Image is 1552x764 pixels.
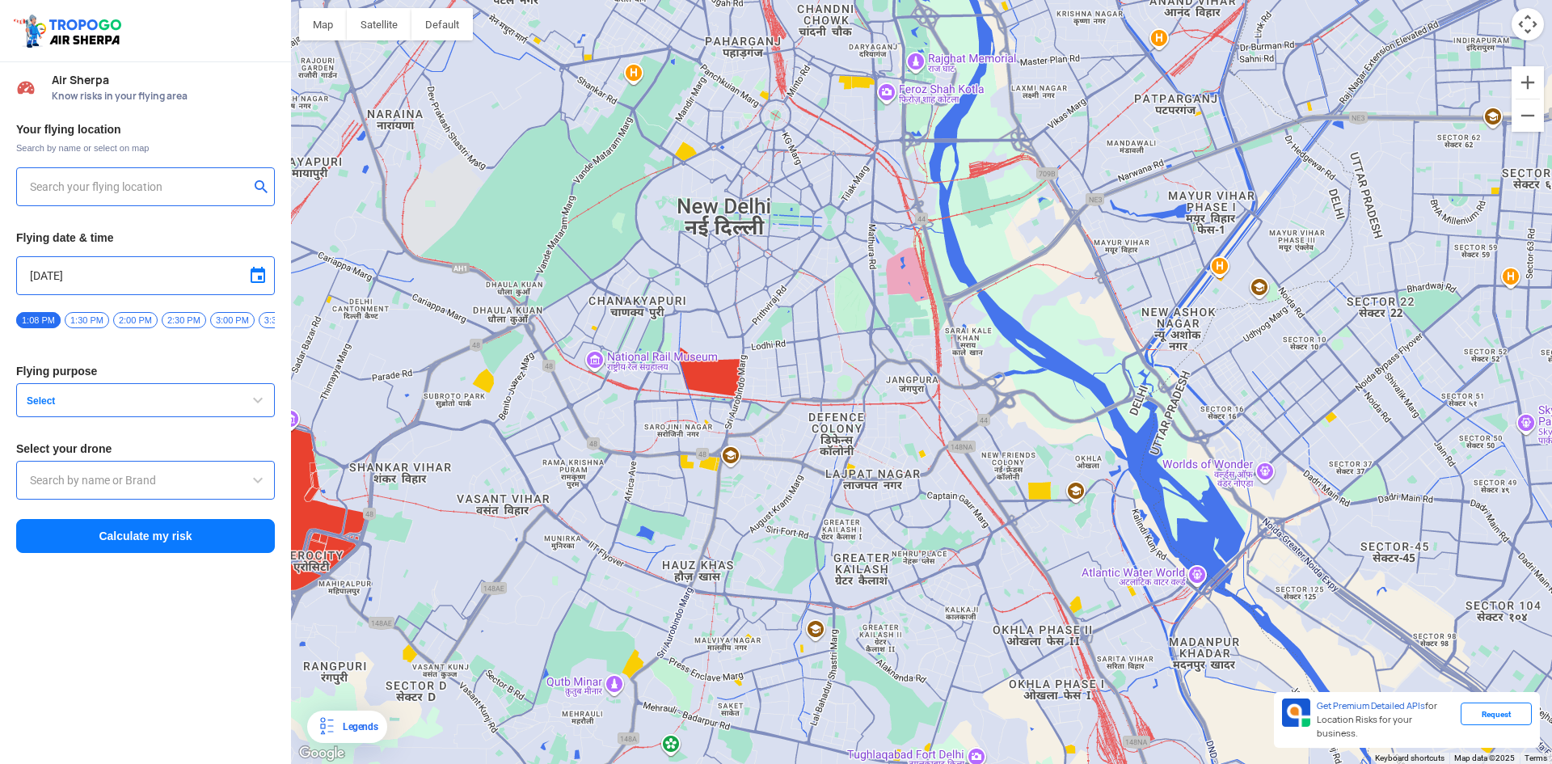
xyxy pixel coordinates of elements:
div: for Location Risks for your business. [1310,699,1461,741]
span: Air Sherpa [52,74,275,87]
button: Zoom in [1512,66,1544,99]
img: ic_tgdronemaps.svg [12,12,127,49]
button: Zoom out [1512,99,1544,132]
button: Show street map [299,8,347,40]
span: Know risks in your flying area [52,90,275,103]
button: Show satellite imagery [347,8,411,40]
button: Keyboard shortcuts [1375,753,1444,764]
span: Select [20,395,222,407]
h3: Flying date & time [16,232,275,243]
img: Premium APIs [1282,699,1310,727]
input: Select Date [30,266,261,285]
div: Request [1461,703,1532,725]
input: Search by name or Brand [30,471,261,490]
span: 2:30 PM [162,312,206,328]
div: Legends [336,717,377,737]
button: Select [16,383,275,417]
h3: Select your drone [16,443,275,454]
span: 3:00 PM [210,312,255,328]
h3: Flying purpose [16,365,275,377]
span: Map data ©2025 [1454,753,1515,762]
button: Map camera controls [1512,8,1544,40]
span: 2:00 PM [113,312,158,328]
a: Terms [1525,753,1547,762]
h3: Your flying location [16,124,275,135]
span: Search by name or select on map [16,141,275,154]
span: 1:30 PM [65,312,109,328]
img: Legends [317,717,336,737]
button: Calculate my risk [16,519,275,553]
span: 3:30 PM [259,312,303,328]
input: Search your flying location [30,177,249,196]
span: 1:08 PM [16,312,61,328]
img: Risk Scores [16,78,36,97]
img: Google [295,743,348,764]
a: Open this area in Google Maps (opens a new window) [295,743,348,764]
span: Get Premium Detailed APIs [1317,700,1425,711]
